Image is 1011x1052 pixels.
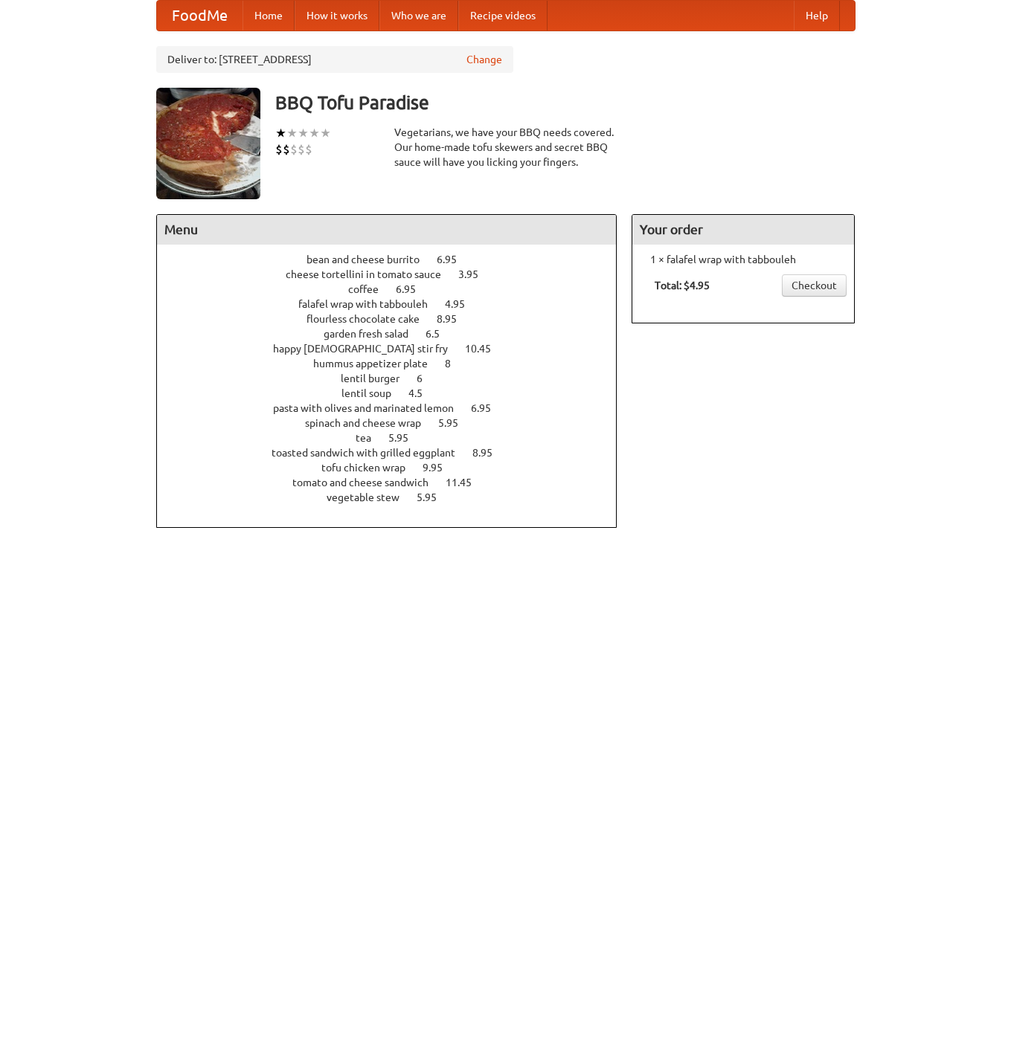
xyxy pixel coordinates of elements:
[275,88,856,117] h3: BBQ Tofu Paradise
[321,462,470,474] a: tofu chicken wrap 9.95
[283,141,290,158] li: $
[309,125,320,141] li: ★
[632,215,854,245] h4: Your order
[471,402,506,414] span: 6.95
[305,417,486,429] a: spinach and cheese wrap 5.95
[327,491,464,503] a: vegetable stew 5.95
[417,491,452,503] span: 5.95
[292,477,499,488] a: tomato and cheese sandwich 11.45
[341,387,450,399] a: lentil soup 4.5
[157,215,617,245] h4: Menu
[298,298,443,310] span: falafel wrap with tabbouleh
[356,432,386,444] span: tea
[379,1,458,30] a: Who we are
[438,417,473,429] span: 5.95
[272,447,470,459] span: toasted sandwich with grilled eggplant
[417,372,437,384] span: 6
[445,358,466,370] span: 8
[298,141,305,158] li: $
[273,343,463,355] span: happy [DEMOGRAPHIC_DATA] stir fry
[286,268,506,280] a: cheese tortellini in tomato sauce 3.95
[273,343,519,355] a: happy [DEMOGRAPHIC_DATA] stir fry 10.45
[341,372,414,384] span: lentil burger
[306,254,484,265] a: bean and cheese burrito 6.95
[286,268,456,280] span: cheese tortellini in tomato sauce
[341,372,450,384] a: lentil burger 6
[327,491,414,503] span: vegetable stew
[356,432,436,444] a: tea 5.95
[275,125,286,141] li: ★
[348,283,394,295] span: coffee
[782,274,847,297] a: Checkout
[446,477,487,488] span: 11.45
[466,52,502,67] a: Change
[305,141,312,158] li: $
[313,358,478,370] a: hummus appetizer plate 8
[388,432,423,444] span: 5.95
[286,125,298,141] li: ★
[394,125,617,170] div: Vegetarians, we have your BBQ needs covered. Our home-made tofu skewers and secret BBQ sauce will...
[445,298,480,310] span: 4.95
[794,1,840,30] a: Help
[321,462,420,474] span: tofu chicken wrap
[272,447,520,459] a: toasted sandwich with grilled eggplant 8.95
[298,298,492,310] a: falafel wrap with tabbouleh 4.95
[275,141,283,158] li: $
[408,387,437,399] span: 4.5
[273,402,469,414] span: pasta with olives and marinated lemon
[243,1,295,30] a: Home
[313,358,443,370] span: hummus appetizer plate
[465,343,506,355] span: 10.45
[273,402,519,414] a: pasta with olives and marinated lemon 6.95
[472,447,507,459] span: 8.95
[306,313,434,325] span: flourless chocolate cake
[396,283,431,295] span: 6.95
[306,254,434,265] span: bean and cheese burrito
[156,46,513,73] div: Deliver to: [STREET_ADDRESS]
[423,462,458,474] span: 9.95
[295,1,379,30] a: How it works
[290,141,298,158] li: $
[458,268,493,280] span: 3.95
[157,1,243,30] a: FoodMe
[437,254,472,265] span: 6.95
[305,417,436,429] span: spinach and cheese wrap
[458,1,548,30] a: Recipe videos
[306,313,484,325] a: flourless chocolate cake 8.95
[324,328,467,340] a: garden fresh salad 6.5
[341,387,406,399] span: lentil soup
[292,477,443,488] span: tomato and cheese sandwich
[348,283,443,295] a: coffee 6.95
[324,328,423,340] span: garden fresh salad
[655,280,710,291] b: Total: $4.95
[298,125,309,141] li: ★
[320,125,331,141] li: ★
[156,88,260,199] img: angular.jpg
[437,313,472,325] span: 8.95
[640,252,847,267] li: 1 × falafel wrap with tabbouleh
[426,328,455,340] span: 6.5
